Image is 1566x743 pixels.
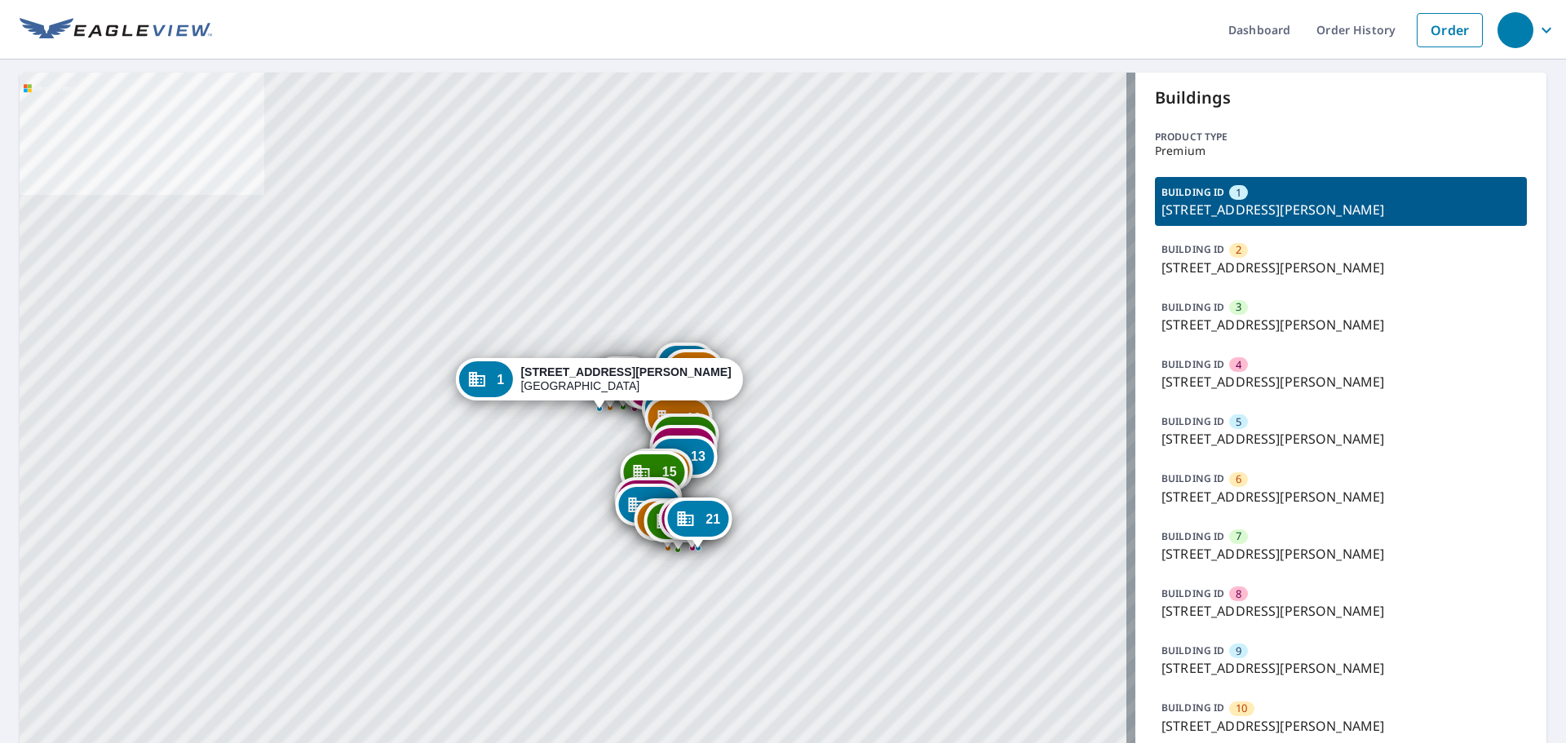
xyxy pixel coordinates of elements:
div: Dropped pin, building 10, Commercial property, 943 Hanna Bend Ct Manchester, MO 63021 [645,396,713,447]
span: 8 [1236,586,1241,602]
p: [STREET_ADDRESS][PERSON_NAME] [1161,372,1520,391]
span: 10 [687,412,701,424]
p: [STREET_ADDRESS][PERSON_NAME] [1161,544,1520,564]
div: Dropped pin, building 12, Commercial property, 951 Hanna Bend Ct Manchester, MO 63021 [649,425,717,475]
p: [STREET_ADDRESS][PERSON_NAME] [1161,658,1520,678]
p: BUILDING ID [1161,643,1224,657]
p: Buildings [1155,86,1527,110]
div: Dropped pin, building 21, Commercial property, 991 Hanna Bend Ct Manchester, MO 63021 [664,498,732,548]
span: 21 [706,513,720,525]
div: Dropped pin, building 13, Commercial property, 955 Hanna Bend Ct Manchester, MO 63021 [649,436,717,486]
p: BUILDING ID [1161,701,1224,714]
div: Dropped pin, building 20, Commercial property, 983 Hanna Bend Ct Manchester, MO 63021 [658,498,726,548]
p: [STREET_ADDRESS][PERSON_NAME] [1161,716,1520,736]
p: BUILDING ID [1161,471,1224,485]
div: Dropped pin, building 18, Commercial property, 975 Hanna Bend Ct Manchester, MO 63021 [634,498,701,549]
span: 4 [1236,357,1241,373]
p: BUILDING ID [1161,242,1224,256]
p: [STREET_ADDRESS][PERSON_NAME] [1161,200,1520,219]
div: Dropped pin, building 6, Commercial property, 934 Hanna Bend Ct Manchester, MO 63021 [664,349,724,400]
p: [STREET_ADDRESS][PERSON_NAME] [1161,315,1520,334]
div: Dropped pin, building 17, Commercial property, 971 Hanna Bend Ct Manchester, MO 63021 [615,484,683,534]
span: 5 [1236,414,1241,430]
p: BUILDING ID [1161,185,1224,199]
span: 7 [1236,529,1241,544]
p: [STREET_ADDRESS][PERSON_NAME] [1161,487,1520,506]
span: 10 [1236,701,1247,716]
p: BUILDING ID [1161,529,1224,543]
div: Dropped pin, building 11, Commercial property, 947 Hanna Bend Ct Manchester, MO 63021 [651,414,719,464]
img: EV Logo [20,18,212,42]
span: 9 [1236,643,1241,659]
span: 1 [1236,185,1241,201]
p: BUILDING ID [1161,300,1224,314]
span: 2 [1236,242,1241,258]
span: 3 [1236,299,1241,315]
span: 13 [691,450,706,462]
p: [STREET_ADDRESS][PERSON_NAME] [1161,429,1520,449]
div: Dropped pin, building 3, Commercial property, 923 Hanna Bend Ct Manchester, MO 63021 [593,356,653,407]
div: Dropped pin, building 16, Commercial property, 967 Hanna Bend Ct Manchester, MO 63021 [614,477,682,528]
p: Product type [1155,130,1527,144]
strong: [STREET_ADDRESS][PERSON_NAME] [520,365,731,378]
span: 6 [1236,471,1241,487]
div: Dropped pin, building 19, Commercial property, 979 Hanna Bend Ct Manchester, MO 63021 [644,500,712,551]
div: Dropped pin, building 5, Commercial property, 930 Hanna Bend Ct Manchester, MO 63021 [655,343,715,393]
div: Dropped pin, building 15, Commercial property, 963 Hanna Bend Ct Manchester, MO 63021 [621,451,688,502]
p: Premium [1155,144,1527,157]
span: 15 [662,466,677,478]
span: 1 [497,374,504,386]
div: [GEOGRAPHIC_DATA] [520,365,731,393]
a: Order [1417,13,1483,47]
p: [STREET_ADDRESS][PERSON_NAME] [1161,601,1520,621]
p: BUILDING ID [1161,586,1224,600]
div: Dropped pin, building 9, Commercial property, 939 Hanna Bend Ct Manchester, MO 63021 [642,387,702,437]
p: BUILDING ID [1161,357,1224,371]
p: [STREET_ADDRESS][PERSON_NAME] [1161,258,1520,277]
div: Dropped pin, building 14, Commercial property, 959 Hanna Bend Ct Manchester, MO 63021 [625,449,692,499]
p: BUILDING ID [1161,414,1224,428]
div: Dropped pin, building 1, Commercial property, 915 Hanna Bend Ct Manchester, MO 63021 [455,358,742,409]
